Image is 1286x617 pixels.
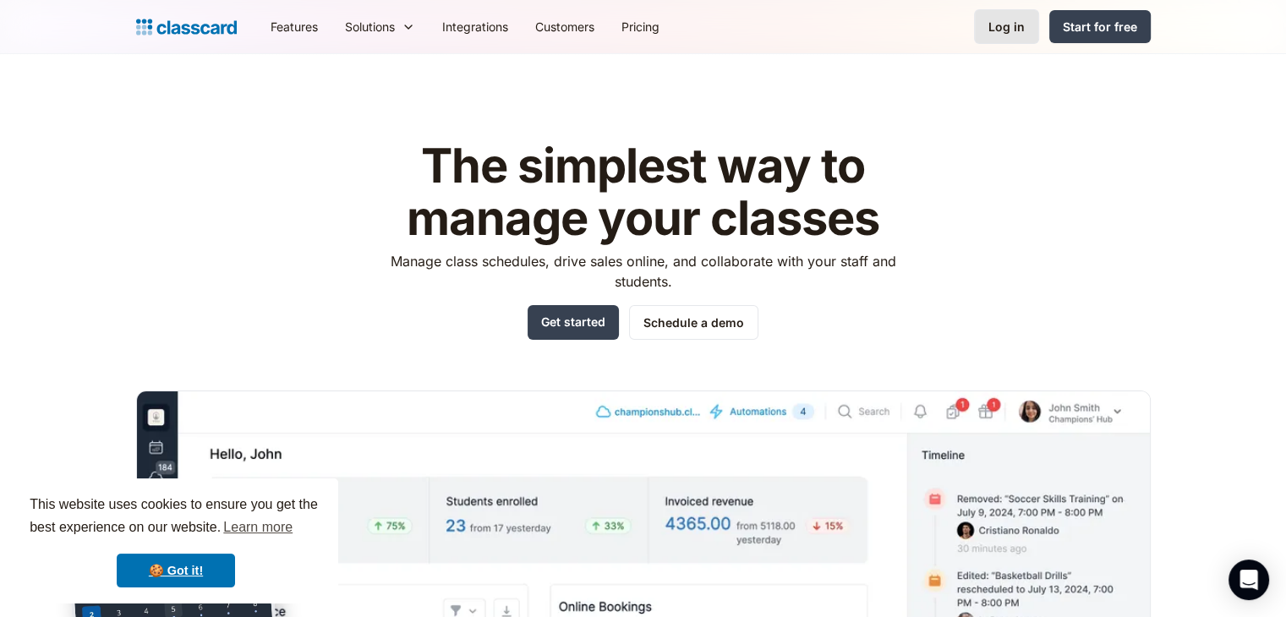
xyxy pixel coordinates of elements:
[429,8,522,46] a: Integrations
[629,305,758,340] a: Schedule a demo
[375,251,911,292] p: Manage class schedules, drive sales online, and collaborate with your staff and students.
[608,8,673,46] a: Pricing
[375,140,911,244] h1: The simplest way to manage your classes
[117,554,235,587] a: dismiss cookie message
[1049,10,1151,43] a: Start for free
[988,18,1025,35] div: Log in
[528,305,619,340] a: Get started
[522,8,608,46] a: Customers
[30,494,322,540] span: This website uses cookies to ensure you get the best experience on our website.
[1229,560,1269,600] div: Open Intercom Messenger
[257,8,331,46] a: Features
[1063,18,1137,35] div: Start for free
[14,478,338,603] div: cookieconsent
[221,515,295,540] a: learn more about cookies
[331,8,429,46] div: Solutions
[974,9,1039,44] a: Log in
[136,15,237,39] a: home
[345,18,395,35] div: Solutions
